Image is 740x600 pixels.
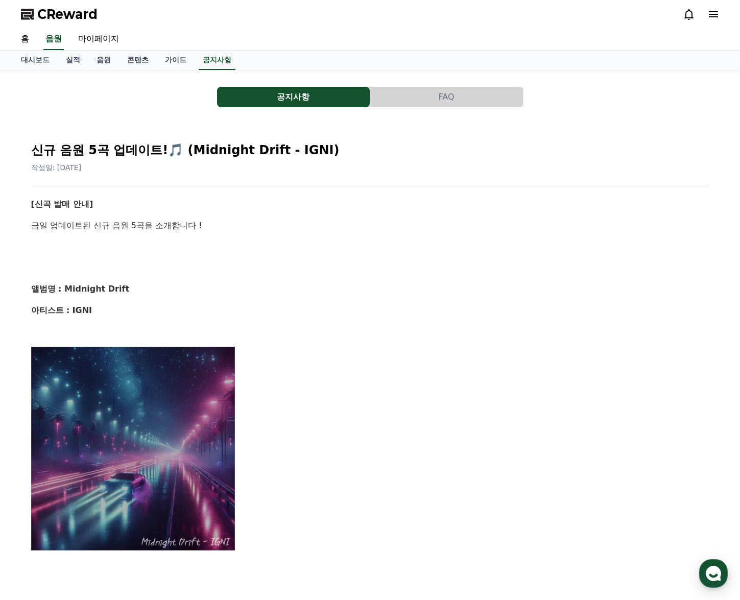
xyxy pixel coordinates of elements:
a: 가이드 [157,51,195,70]
h2: 신규 음원 5곡 업데이트!🎵 (Midnight Drift - IGNI) [31,142,709,158]
a: 음원 [88,51,119,70]
span: CReward [37,6,98,22]
strong: 아티스트 : [31,305,70,315]
a: CReward [21,6,98,22]
p: 금일 업데이트된 신규 음원 5곡을 소개합니다 ! [31,219,709,232]
a: 홈 [13,29,37,50]
a: 마이페이지 [70,29,127,50]
a: 공지사항 [199,51,235,70]
strong: IGNI [73,305,92,315]
img: YY09Sep%2019,%202025102454_7fc1f49f2383e5c809bd05b5bff92047c2da3354e558a5d1daa46df5272a26ff.webp [31,346,235,550]
span: 작성일: [DATE] [31,163,82,172]
button: 공지사항 [217,87,370,107]
button: FAQ [370,87,523,107]
a: 음원 [43,29,64,50]
strong: [신곡 발매 안내] [31,199,93,209]
a: 콘텐츠 [119,51,157,70]
strong: 앨범명 : Midnight Drift [31,284,130,294]
a: 대시보드 [13,51,58,70]
a: 실적 [58,51,88,70]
